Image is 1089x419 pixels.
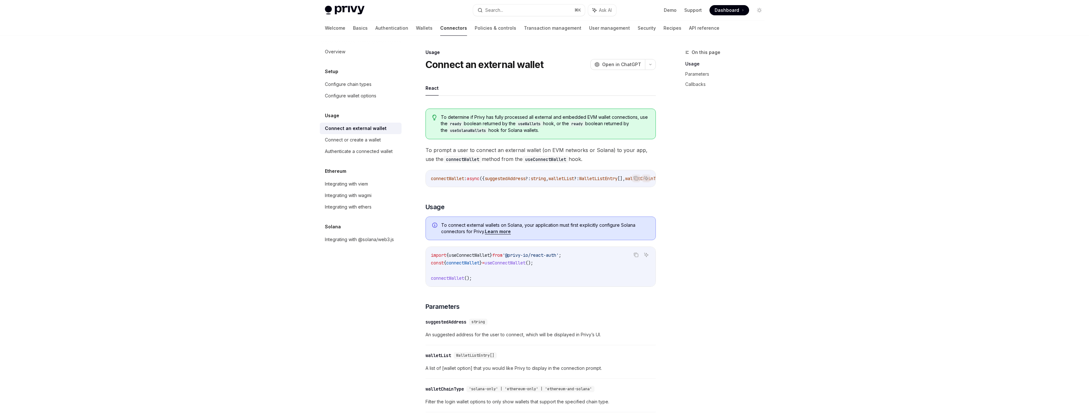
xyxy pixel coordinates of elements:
a: Integrating with ethers [320,201,402,213]
div: Integrating with @solana/web3.js [325,236,394,243]
a: Callbacks [685,79,770,89]
span: To connect external wallets on Solana, your application must first explicitly configure Solana co... [441,222,649,235]
span: WalletListEntry [579,176,617,181]
button: Ask AI [642,251,650,259]
span: { [446,252,449,258]
button: Ask AI [588,4,616,16]
code: useWallets [516,121,543,127]
span: On this page [692,49,720,56]
h5: Usage [325,112,339,119]
div: walletChainType [426,386,464,392]
button: Copy the contents from the code block [632,251,640,259]
span: A list of [wallet option] that you would like Privy to display in the connection prompt. [426,364,656,372]
span: async [467,176,479,181]
a: Wallets [416,20,433,36]
a: Support [684,7,702,13]
div: Integrating with wagmi [325,192,372,199]
span: = [482,260,485,266]
svg: Tip [432,115,437,120]
a: Welcome [325,20,345,36]
a: Dashboard [709,5,749,15]
span: Open in ChatGPT [602,61,641,68]
a: Configure chain types [320,79,402,90]
div: Usage [426,49,656,56]
div: walletList [426,352,451,359]
div: Overview [325,48,345,56]
a: Integrating with @solana/web3.js [320,234,402,245]
a: Connectors [440,20,467,36]
span: '@privy-io/react-auth' [502,252,559,258]
span: connectWallet [431,275,464,281]
span: connectWallet [446,260,479,266]
a: User management [589,20,630,36]
span: ({ [479,176,485,181]
span: : [464,176,467,181]
a: Parameters [685,69,770,79]
img: light logo [325,6,364,15]
code: ready [569,121,585,127]
a: Authenticate a connected wallet [320,146,402,157]
a: Connect or create a wallet [320,134,402,146]
span: Filter the login wallet options to only show wallets that support the specified chain type. [426,398,656,406]
span: WalletListEntry[] [456,353,494,358]
button: Search...⌘K [473,4,585,16]
button: Copy the contents from the code block [632,174,640,182]
a: Integrating with wagmi [320,190,402,201]
h5: Setup [325,68,338,75]
span: ⌘ K [574,8,581,13]
span: 'solana-only' | 'ethereum-only' | 'ethereum-and-solana' [469,386,592,392]
a: Basics [353,20,368,36]
span: [], [617,176,625,181]
span: ; [559,252,561,258]
a: Integrating with viem [320,178,402,190]
span: , [546,176,548,181]
h5: Solana [325,223,341,231]
a: Demo [664,7,677,13]
a: Security [638,20,656,36]
a: Authentication [375,20,408,36]
svg: Info [432,223,439,229]
a: Overview [320,46,402,57]
code: ready [448,121,464,127]
div: Connect an external wallet [325,125,387,132]
code: connectWallet [443,156,482,163]
span: ?: [525,176,531,181]
a: Connect an external wallet [320,123,402,134]
button: Ask AI [642,174,650,182]
span: string [531,176,546,181]
div: Connect or create a wallet [325,136,381,144]
h1: Connect an external wallet [426,59,544,70]
button: Toggle dark mode [754,5,764,15]
div: Integrating with ethers [325,203,372,211]
span: Dashboard [715,7,739,13]
span: walletList [548,176,574,181]
span: ?: [574,176,579,181]
span: To prompt a user to connect an external wallet (on EVM networks or Solana) to your app, use the m... [426,146,656,164]
button: Open in ChatGPT [590,59,645,70]
span: suggestedAddress [485,176,525,181]
a: Usage [685,59,770,69]
h5: Ethereum [325,167,346,175]
a: Recipes [663,20,681,36]
div: Configure chain types [325,80,372,88]
span: useConnectWallet [449,252,490,258]
span: import [431,252,446,258]
a: Configure wallet options [320,90,402,102]
span: (); [525,260,533,266]
span: walletChainType [625,176,663,181]
span: Ask AI [599,7,612,13]
span: from [492,252,502,258]
div: Search... [485,6,503,14]
button: React [426,80,439,95]
span: (); [464,275,472,281]
code: useSolanaWallets [448,127,488,134]
span: To determine if Privy has fully processed all external and embedded EVM wallet connections, use t... [441,114,649,134]
span: const [431,260,444,266]
a: Learn more [485,229,511,234]
a: Policies & controls [475,20,516,36]
div: Configure wallet options [325,92,376,100]
span: { [444,260,446,266]
span: } [490,252,492,258]
span: Usage [426,202,445,211]
span: connectWallet [431,176,464,181]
